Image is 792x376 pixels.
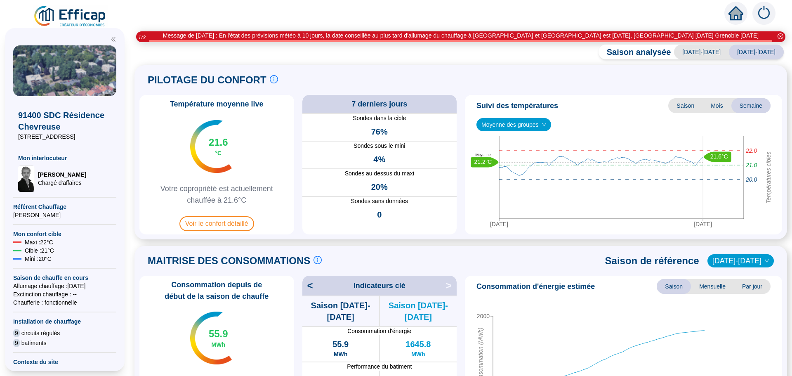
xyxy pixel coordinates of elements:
[13,211,116,219] span: [PERSON_NAME]
[477,313,490,319] tspan: 2000
[18,132,111,141] span: [STREET_ADDRESS]
[745,176,757,183] tspan: 20.0
[38,170,86,179] span: [PERSON_NAME]
[728,6,743,21] span: home
[143,183,291,206] span: Votre copropriété est actuellement chauffée à 21.6°C
[302,169,457,178] span: Sondes au dessus du maxi
[765,151,772,203] tspan: Températures cibles
[302,142,457,150] span: Sondes sous le mini
[18,166,35,192] img: Chargé d'affaires
[190,312,232,364] img: indicateur températures
[475,153,490,157] text: Moyenne
[380,300,457,323] span: Saison [DATE]-[DATE]
[38,179,86,187] span: Chargé d'affaires
[13,274,116,282] span: Saison de chauffe en cours
[752,2,775,25] img: alerts
[13,290,116,298] span: Exctinction chauffage : --
[710,153,728,160] text: 21.6°C
[674,45,729,59] span: [DATE]-[DATE]
[270,75,278,83] span: info-circle
[474,158,492,165] text: 21.2°C
[446,279,457,292] span: >
[476,281,595,292] span: Consommation d'énergie estimée
[371,181,388,193] span: 20%
[302,362,457,371] span: Performance du batiment
[13,329,20,337] span: 9
[605,254,699,267] span: Saison de référence
[302,279,313,292] span: <
[302,197,457,206] span: Sondes sans données
[313,256,322,264] span: info-circle
[163,31,759,40] div: Message de [DATE] : En l'état des prévisions météo à 10 jours, la date conseillée au plus tard d'...
[21,329,60,337] span: circuits régulés
[334,350,347,358] span: MWh
[25,246,54,255] span: Cible : 21 °C
[734,279,771,294] span: Par jour
[111,36,116,42] span: double-left
[702,98,731,113] span: Mois
[179,216,254,231] span: Voir le confort détaillé
[405,338,431,350] span: 1645.8
[490,221,508,227] tspan: [DATE]
[668,98,702,113] span: Saison
[764,258,769,263] span: down
[148,73,266,87] span: PILOTAGE DU CONFORT
[143,279,291,302] span: Consommation depuis de début de la saison de chauffe
[745,162,757,168] tspan: 21.0
[13,317,116,326] span: Installation de chauffage
[373,154,385,165] span: 4%
[18,154,111,162] span: Mon interlocuteur
[731,98,771,113] span: Semaine
[332,338,349,350] span: 55.9
[694,221,712,227] tspan: [DATE]
[138,34,146,40] i: 1 / 3
[657,279,691,294] span: Saison
[148,254,310,267] span: MAITRISE DES CONSOMMATIONS
[302,327,457,335] span: Consommation d'énergie
[691,279,734,294] span: Mensuelle
[33,5,108,28] img: efficap energie logo
[25,238,53,246] span: Maxi : 22 °C
[190,120,232,173] img: indicateur températures
[13,203,116,211] span: Référent Chauffage
[13,339,20,347] span: 9
[13,230,116,238] span: Mon confort cible
[377,209,382,220] span: 0
[21,339,47,347] span: batiments
[371,126,388,137] span: 76%
[209,327,228,341] span: 55.9
[778,33,783,39] span: close-circle
[351,98,407,110] span: 7 derniers jours
[209,136,228,149] span: 21.6
[13,282,116,290] span: Allumage chauffage : [DATE]
[302,300,379,323] span: Saison [DATE]-[DATE]
[542,122,547,127] span: down
[212,341,225,349] span: MWh
[302,114,457,123] span: Sondes dans la cible
[354,280,405,291] span: Indicateurs clé
[476,100,558,111] span: Suivi des températures
[18,109,111,132] span: 91400 SDC Résidence Chevreuse
[165,98,269,110] span: Température moyenne live
[599,46,671,58] span: Saison analysée
[215,149,222,157] span: °C
[25,255,52,263] span: Mini : 20 °C
[745,147,757,154] tspan: 22.0
[712,255,769,267] span: 2022-2023
[13,358,116,366] span: Contexte du site
[729,45,784,59] span: [DATE]-[DATE]
[481,118,546,131] span: Moyenne des groupes
[13,298,116,307] span: Chaufferie : fonctionnelle
[411,350,425,358] span: MWh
